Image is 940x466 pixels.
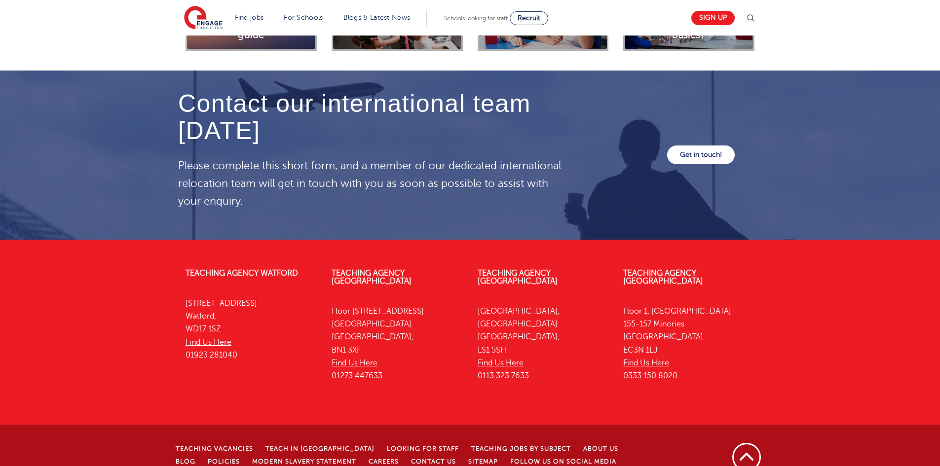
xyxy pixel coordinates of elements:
[332,269,412,286] a: Teaching Agency [GEOGRAPHIC_DATA]
[186,269,298,278] a: Teaching Agency Watford
[471,445,571,452] a: Teaching jobs by subject
[332,358,377,367] a: Find Us Here
[510,11,548,25] a: Recruit
[387,445,459,452] a: Looking for staff
[176,445,253,452] a: Teaching Vacancies
[478,358,524,367] a: Find Us Here
[444,15,508,22] span: Schools looking for staff
[468,458,498,465] a: Sitemap
[667,145,735,164] a: Get in touch!
[332,305,463,383] p: Floor [STREET_ADDRESS] [GEOGRAPHIC_DATA] [GEOGRAPHIC_DATA], BN1 3XF 01273 447633
[284,14,323,21] a: For Schools
[478,305,609,383] p: [GEOGRAPHIC_DATA], [GEOGRAPHIC_DATA] [GEOGRAPHIC_DATA], LS1 5SH 0113 323 7633
[186,338,231,347] a: Find Us Here
[623,305,754,383] p: Floor 1, [GEOGRAPHIC_DATA] 155-157 Minories [GEOGRAPHIC_DATA], EC3N 1LJ 0333 150 8020
[252,458,356,465] a: Modern Slavery Statement
[235,14,264,21] a: Find jobs
[343,14,411,21] a: Blogs & Latest News
[411,458,456,465] a: Contact Us
[583,445,618,452] a: About Us
[178,157,569,210] p: Please complete this short form, and a member of our dedicated international relocation team will...
[623,358,669,367] a: Find Us Here
[369,458,399,465] a: Careers
[184,6,223,31] img: Engage Education
[691,11,735,25] a: Sign up
[510,458,616,465] a: Follow us on Social Media
[478,269,558,286] a: Teaching Agency [GEOGRAPHIC_DATA]
[208,458,240,465] a: Policies
[265,445,375,452] a: Teach in [GEOGRAPHIC_DATA]
[518,14,540,22] span: Recruit
[178,90,569,144] h4: Contact our international team [DATE]
[186,297,317,361] p: [STREET_ADDRESS] Watford, WD17 1SZ 01923 281040
[623,269,703,286] a: Teaching Agency [GEOGRAPHIC_DATA]
[176,458,195,465] a: Blog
